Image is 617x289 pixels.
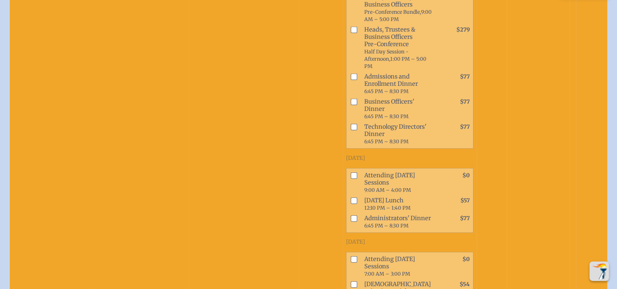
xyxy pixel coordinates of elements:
[589,261,609,281] button: Scroll Top
[460,123,470,130] span: $77
[361,195,437,213] span: [DATE] Lunch
[364,187,411,193] span: 9:00 AM – 4:00 PM
[460,197,470,204] span: $57
[364,205,411,211] span: 12:10 PM – 1:40 PM
[346,155,365,161] span: [DATE]
[364,223,408,229] span: 6:45 PM – 8:30 PM
[361,71,437,96] span: Admissions and Enrollment Dinner
[462,256,470,263] span: $0
[361,96,437,121] span: Business Officers' Dinner
[364,9,421,15] span: Pre-Conference Bundle,
[460,73,470,80] span: $77
[361,213,437,231] span: Administrators' Dinner
[364,88,408,94] span: 6:45 PM – 8:30 PM
[364,138,408,144] span: 6:45 PM – 8:30 PM
[364,49,408,62] span: Half Day Session - Afternoon,
[456,26,470,33] span: $279
[591,263,607,279] img: To the top
[361,170,437,195] span: Attending [DATE] Sessions
[361,254,437,279] span: Attending [DATE] Sessions
[361,24,437,71] span: Heads, Trustees & Business Officers Pre-Conference
[364,271,410,277] span: 7:00 AM – 3:00 PM
[460,98,470,105] span: $77
[361,121,437,147] span: Technology Directors' Dinner
[460,281,470,288] span: $54
[462,172,470,179] span: $0
[346,238,365,245] span: [DATE]
[460,215,470,222] span: $77
[364,56,426,69] span: 1:00 PM – 5:00 PM
[364,113,408,119] span: 6:45 PM – 8:30 PM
